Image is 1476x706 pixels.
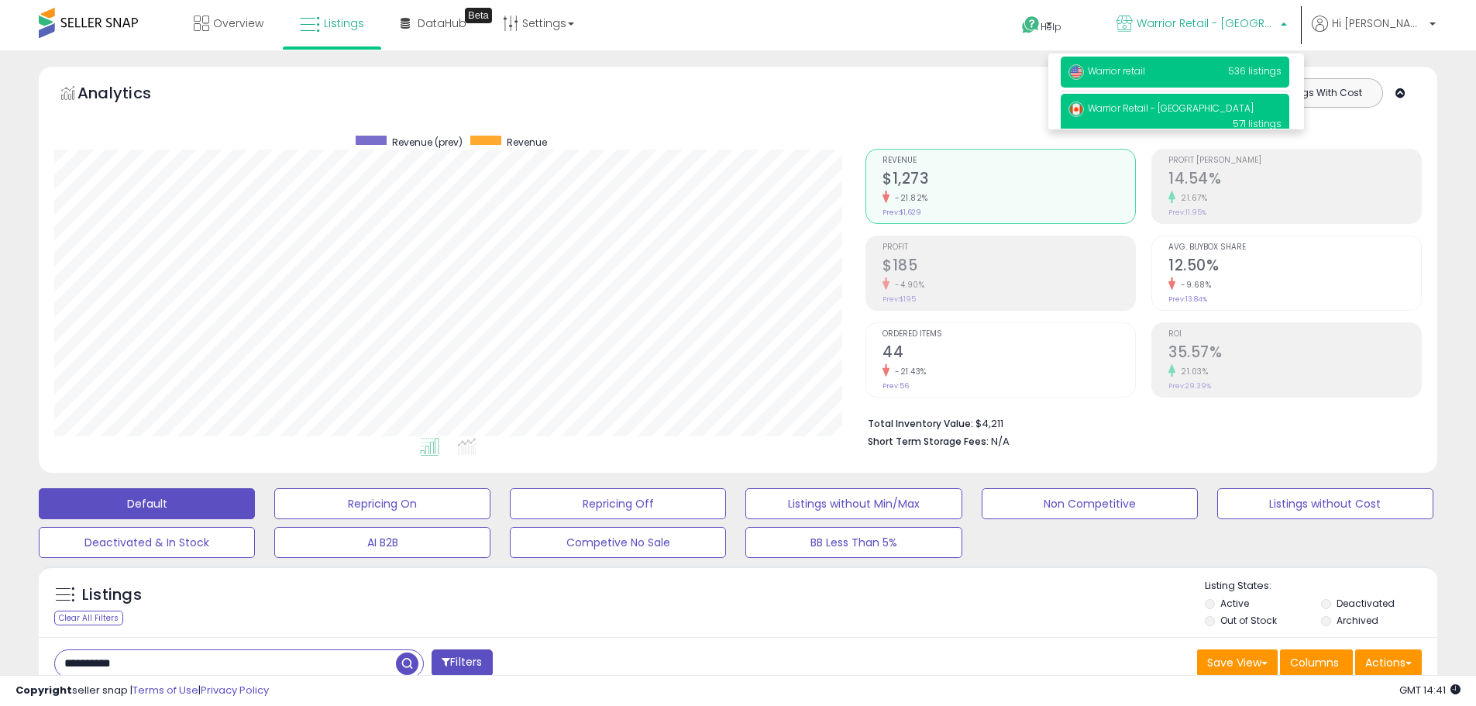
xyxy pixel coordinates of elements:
img: usa.png [1068,64,1084,80]
h2: 14.54% [1168,170,1421,191]
button: Filters [432,649,492,677]
button: Default [39,488,255,519]
button: AI B2B [274,527,490,558]
small: -9.68% [1175,279,1211,291]
button: Actions [1355,649,1422,676]
label: Archived [1337,614,1378,627]
span: Revenue (prev) [392,136,463,149]
span: Profit [PERSON_NAME] [1168,157,1421,165]
h5: Analytics [77,82,181,108]
small: Prev: $195 [883,294,916,304]
li: $4,211 [868,413,1410,432]
button: Non Competitive [982,488,1198,519]
div: Tooltip anchor [465,8,492,23]
span: N/A [991,434,1010,449]
button: Competive No Sale [510,527,726,558]
small: Prev: 29.39% [1168,381,1211,391]
span: Revenue [883,157,1135,165]
label: Out of Stock [1220,614,1277,627]
small: Prev: 11.95% [1168,208,1206,217]
a: Help [1010,4,1092,50]
small: 21.03% [1175,366,1208,377]
h2: 12.50% [1168,257,1421,277]
div: seller snap | | [15,684,269,698]
a: Terms of Use [132,683,198,697]
button: Listings With Cost [1262,83,1378,103]
button: Listings without Cost [1217,488,1433,519]
h2: 35.57% [1168,343,1421,364]
a: Hi [PERSON_NAME] [1312,15,1436,50]
small: Prev: 13.84% [1168,294,1207,304]
span: Help [1041,20,1061,33]
span: Profit [883,243,1135,252]
a: Privacy Policy [201,683,269,697]
div: Clear All Filters [54,611,123,625]
img: canada.png [1068,102,1084,117]
small: -21.82% [889,192,928,204]
i: Get Help [1021,15,1041,35]
p: Listing States: [1205,579,1437,594]
span: 2025-10-11 14:41 GMT [1399,683,1461,697]
button: BB Less Than 5% [745,527,962,558]
small: Prev: $1,629 [883,208,921,217]
span: Warrior Retail - [GEOGRAPHIC_DATA] [1068,102,1254,115]
span: DataHub [418,15,466,31]
small: -4.90% [889,279,924,291]
span: Warrior Retail - [GEOGRAPHIC_DATA] [1137,15,1276,31]
small: 21.67% [1175,192,1207,204]
span: Revenue [507,136,547,149]
button: Listings without Min/Max [745,488,962,519]
span: Overview [213,15,263,31]
strong: Copyright [15,683,72,697]
span: Warrior retail [1068,64,1145,77]
button: Deactivated & In Stock [39,527,255,558]
span: Listings [324,15,364,31]
b: Total Inventory Value: [868,417,973,430]
b: Short Term Storage Fees: [868,435,989,448]
label: Deactivated [1337,597,1395,610]
span: 571 listings [1233,117,1282,130]
button: Columns [1280,649,1353,676]
span: Hi [PERSON_NAME] [1332,15,1425,31]
button: Repricing On [274,488,490,519]
span: Avg. Buybox Share [1168,243,1421,252]
button: Save View [1197,649,1278,676]
span: 536 listings [1228,64,1282,77]
label: Active [1220,597,1249,610]
span: Columns [1290,655,1339,670]
h2: $1,273 [883,170,1135,191]
span: ROI [1168,330,1421,339]
h2: $185 [883,257,1135,277]
small: -21.43% [889,366,927,377]
button: Repricing Off [510,488,726,519]
small: Prev: 56 [883,381,909,391]
h5: Listings [82,584,142,606]
span: Ordered Items [883,330,1135,339]
h2: 44 [883,343,1135,364]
